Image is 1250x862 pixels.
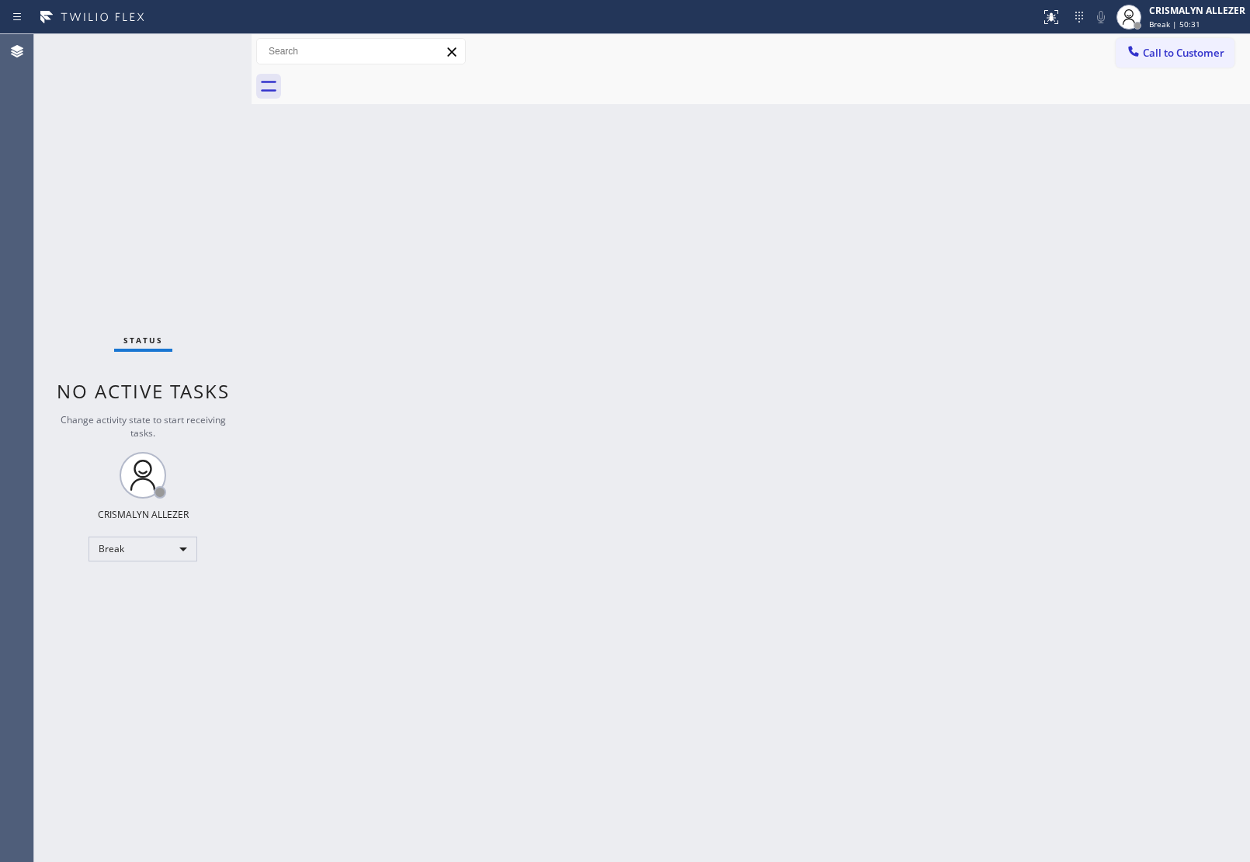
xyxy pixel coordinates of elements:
div: CRISMALYN ALLEZER [98,508,189,521]
span: Change activity state to start receiving tasks. [61,413,226,440]
span: Call to Customer [1143,46,1224,60]
div: Break [89,537,197,561]
input: Search [257,39,465,64]
div: CRISMALYN ALLEZER [1149,4,1245,17]
button: Mute [1090,6,1112,28]
span: No active tasks [57,378,230,404]
span: Break | 50:31 [1149,19,1200,30]
span: Status [123,335,163,346]
button: Call to Customer [1116,38,1234,68]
